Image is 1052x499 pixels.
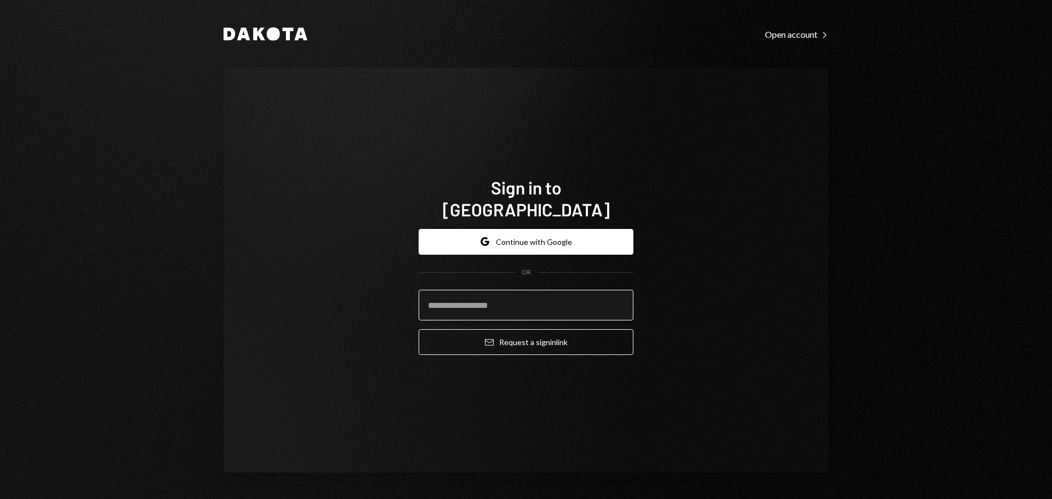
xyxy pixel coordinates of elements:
h1: Sign in to [GEOGRAPHIC_DATA] [419,176,633,220]
button: Request a signinlink [419,329,633,355]
a: Open account [765,28,828,40]
div: Open account [765,29,828,40]
button: Continue with Google [419,229,633,255]
div: OR [522,268,531,277]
